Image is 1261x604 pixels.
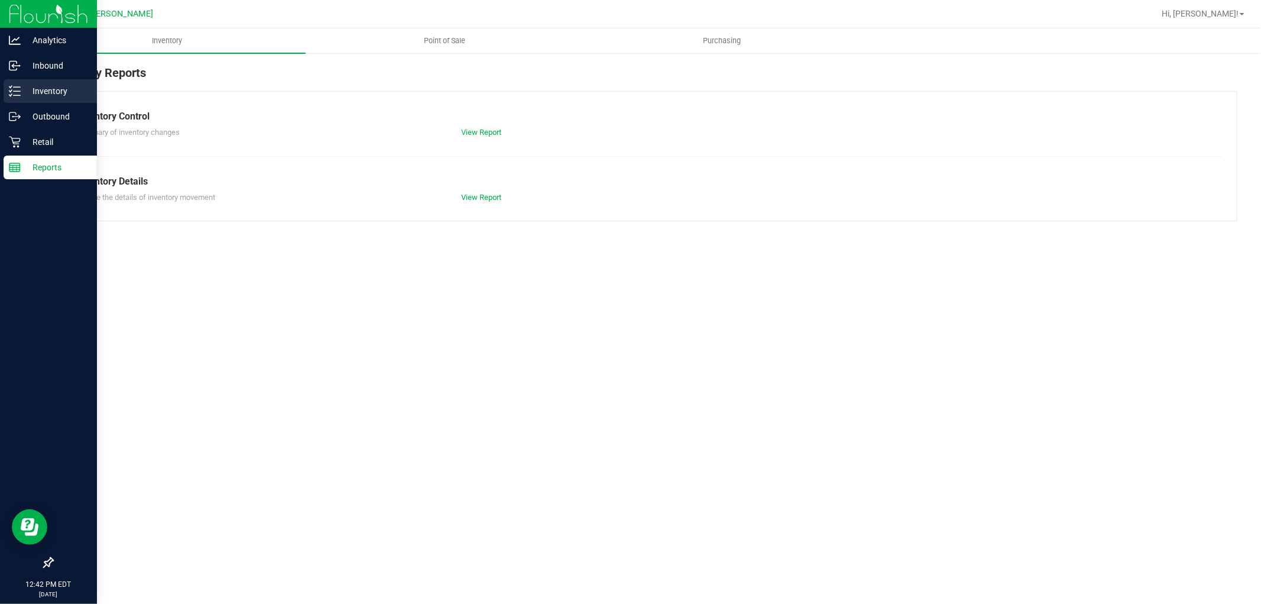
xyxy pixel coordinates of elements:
[136,35,198,46] span: Inventory
[306,28,583,53] a: Point of Sale
[461,193,501,202] a: View Report
[76,128,180,137] span: Summary of inventory changes
[21,160,92,175] p: Reports
[12,509,47,545] iframe: Resource center
[461,128,501,137] a: View Report
[9,85,21,97] inline-svg: Inventory
[1162,9,1239,18] span: Hi, [PERSON_NAME]!
[687,35,757,46] span: Purchasing
[9,162,21,173] inline-svg: Reports
[5,579,92,590] p: 12:42 PM EDT
[21,59,92,73] p: Inbound
[9,34,21,46] inline-svg: Analytics
[76,109,1213,124] div: Inventory Control
[5,590,92,599] p: [DATE]
[88,9,153,19] span: [PERSON_NAME]
[408,35,481,46] span: Point of Sale
[9,136,21,148] inline-svg: Retail
[21,33,92,47] p: Analytics
[76,193,215,202] span: Explore the details of inventory movement
[21,84,92,98] p: Inventory
[21,135,92,149] p: Retail
[9,60,21,72] inline-svg: Inbound
[76,175,1213,189] div: Inventory Details
[21,109,92,124] p: Outbound
[52,64,1237,91] div: Inventory Reports
[9,111,21,122] inline-svg: Outbound
[28,28,306,53] a: Inventory
[583,28,860,53] a: Purchasing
